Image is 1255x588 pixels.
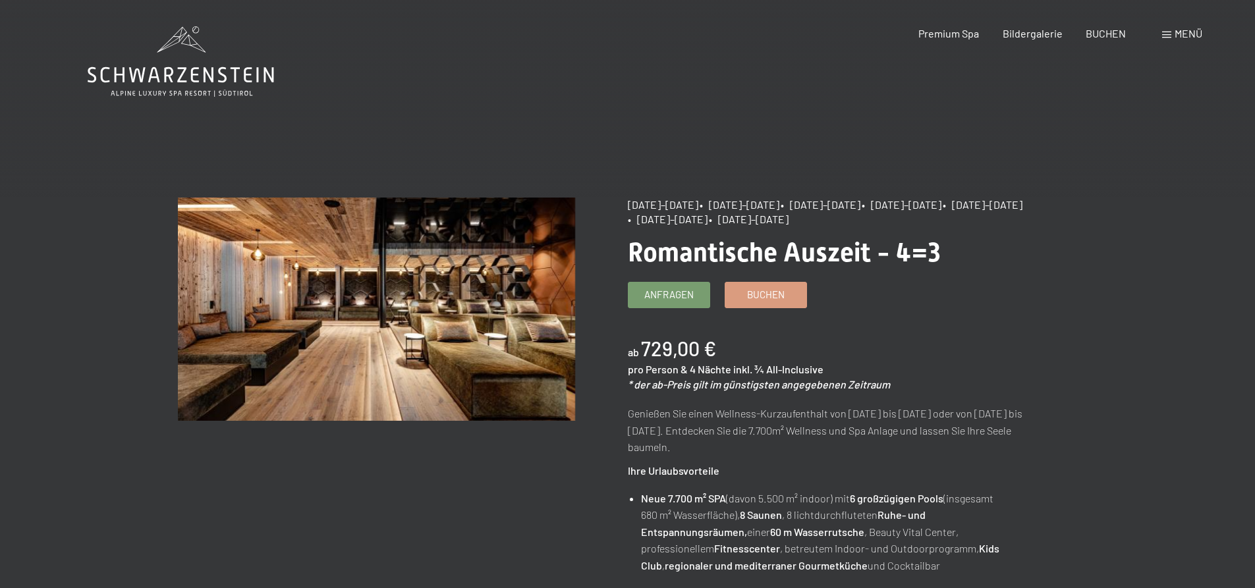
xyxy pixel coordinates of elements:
[714,542,780,554] strong: Fitnesscenter
[850,492,943,504] strong: 6 großzügigen Pools
[700,198,779,211] span: • [DATE]–[DATE]
[1175,27,1202,40] span: Menü
[770,525,864,538] strong: 60 m Wasserrutsche
[628,282,710,307] a: Anfragen
[690,363,731,375] span: 4 Nächte
[628,346,639,358] span: ab
[628,198,698,211] span: [DATE]–[DATE]
[178,198,575,421] img: Romantische Auszeit - 4=3
[644,288,694,302] span: Anfragen
[740,508,782,521] strong: 8 Saunen
[641,508,926,538] strong: Ruhe- und Entspannungsräumen,
[1003,27,1063,40] a: Bildergalerie
[781,198,860,211] span: • [DATE]–[DATE]
[628,363,688,375] span: pro Person &
[725,282,806,307] a: Buchen
[641,490,1024,574] li: (davon 5.500 m² indoor) mit (insgesamt 680 m² Wasserfläche), , 8 lichtdurchfluteten einer , Beaut...
[628,237,941,268] span: Romantische Auszeit - 4=3
[747,288,785,302] span: Buchen
[628,464,719,477] strong: Ihre Urlaubsvorteile
[1086,27,1126,40] a: BUCHEN
[862,198,941,211] span: • [DATE]–[DATE]
[665,559,868,572] strong: regionaler und mediterraner Gourmetküche
[641,492,726,504] strong: Neue 7.700 m² SPA
[628,378,890,390] em: * der ab-Preis gilt im günstigsten angegebenen Zeitraum
[628,405,1025,456] p: Genießen Sie einen Wellness-Kurzaufenthalt von [DATE] bis [DATE] oder von [DATE] bis [DATE]. Entd...
[641,542,999,572] strong: Kids Club
[709,213,789,225] span: • [DATE]–[DATE]
[641,336,716,360] b: 729,00 €
[943,198,1022,211] span: • [DATE]–[DATE]
[733,363,823,375] span: inkl. ¾ All-Inclusive
[628,213,708,225] span: • [DATE]–[DATE]
[918,27,979,40] a: Premium Spa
